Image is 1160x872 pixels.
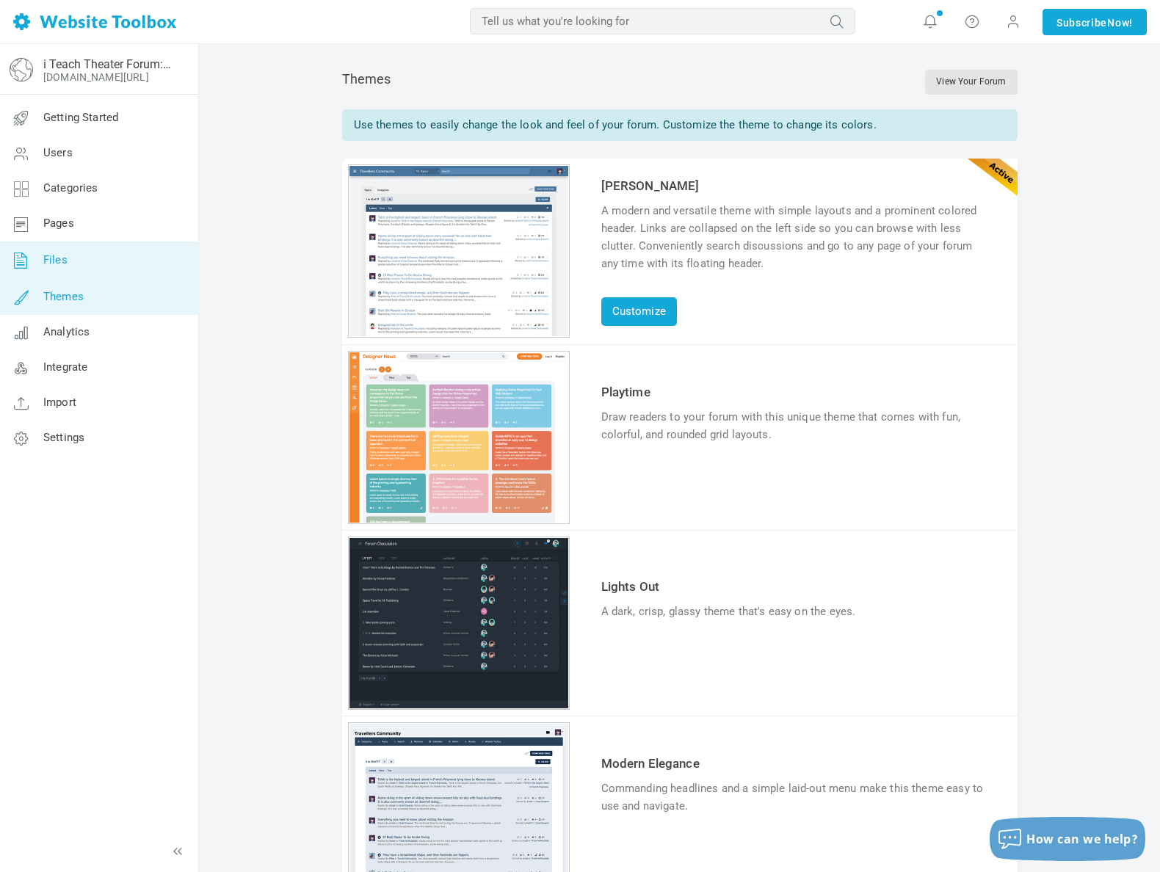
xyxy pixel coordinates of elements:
span: Users [43,146,73,159]
a: View Your Forum [925,70,1017,95]
div: Draw readers to your forum with this unique theme that comes with fun, colorful, and rounded grid... [601,408,992,443]
td: [PERSON_NAME] [598,173,996,198]
span: Files [43,253,68,266]
a: Customize [601,297,677,326]
a: Customize theme [349,326,568,339]
span: Import [43,396,76,409]
a: Lights Out [601,579,660,594]
span: Pages [43,217,74,230]
div: Use themes to easily change the look and feel of your forum. Customize the theme to change its co... [342,109,1018,141]
span: Themes [43,290,84,303]
img: playtime_thumb.jpg [349,352,568,523]
img: angela_thumb.jpg [349,166,568,336]
button: How can we help? [990,817,1145,861]
span: Getting Started [43,111,118,124]
a: Modern Elegance [601,756,700,771]
span: Integrate [43,360,87,374]
span: How can we help? [1026,831,1138,847]
div: Themes [342,70,1018,95]
div: Commanding headlines and a simple laid-out menu make this theme easy to use and navigate. [601,780,992,815]
img: lightsout_thumb.jpg [349,538,568,708]
a: Preview theme [349,698,568,711]
a: [DOMAIN_NAME][URL] [43,71,149,83]
a: Preview theme [349,512,568,526]
a: i Teach Theater Forum: Connect & Collaborate [43,57,171,71]
span: Settings [43,431,84,444]
a: SubscribeNow! [1043,9,1147,35]
span: Analytics [43,325,90,338]
div: A dark, crisp, glassy theme that's easy on the eyes. [601,603,992,620]
input: Tell us what you're looking for [470,8,855,34]
span: Categories [43,181,98,195]
a: Playtime [601,385,650,399]
span: Now! [1107,15,1133,31]
img: globe-icon.png [10,58,33,81]
div: A modern and versatile theme with simple layouts and a prominent colored header. Links are collap... [601,202,992,272]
